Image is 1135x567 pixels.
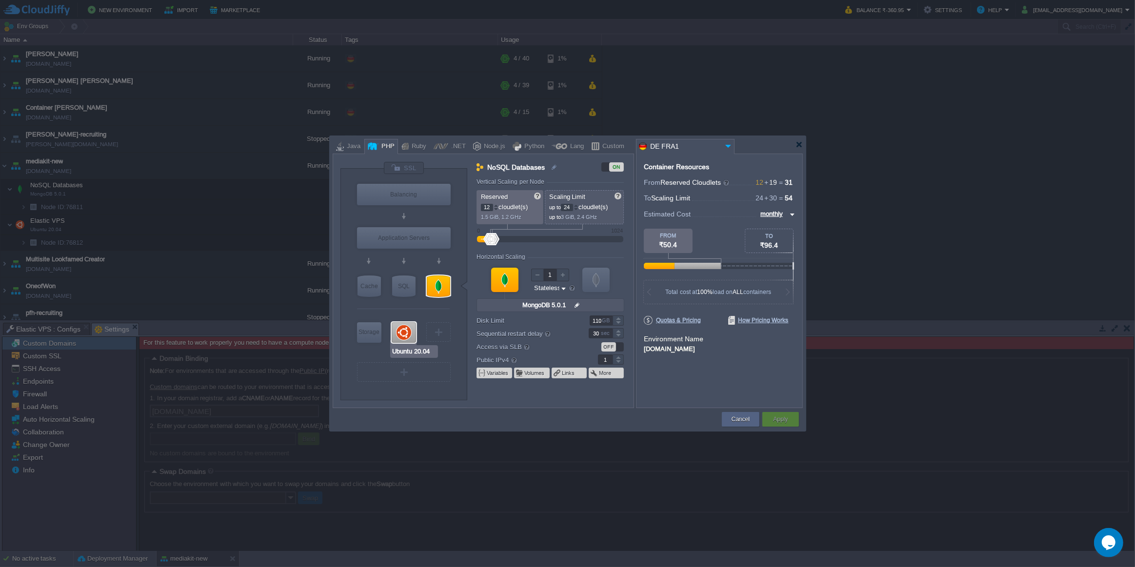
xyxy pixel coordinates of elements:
div: sec [601,329,612,338]
span: up to [549,214,561,220]
div: NoSQL Databases [427,275,450,297]
div: PHP [378,139,395,154]
div: GB [602,316,612,325]
label: Disk Limit [477,315,576,326]
button: Links [562,369,576,377]
label: Sequential restart delay [477,328,576,339]
div: Cache [358,275,381,297]
div: Custom [599,139,624,154]
div: Application Servers [357,227,451,249]
span: 3 GiB, 2.4 GHz [561,214,597,220]
span: = [777,194,785,202]
label: Access via SLB [477,341,576,352]
span: ₹96.4 [760,241,778,249]
span: How Pricing Works [728,316,789,325]
span: Estimated Cost [644,209,691,219]
div: Vertical Scaling per Node [477,178,547,185]
p: cloudlet(s) [549,201,620,211]
span: Scaling Limit [651,194,690,202]
div: TO [745,233,793,239]
p: cloudlet(s) [481,201,540,211]
span: ₹50.4 [659,241,677,249]
div: Create New Layer [426,322,451,342]
div: .NET [448,139,466,154]
div: SQL [392,275,416,297]
div: Elastic VPS [392,322,416,343]
div: Storage [357,322,381,342]
div: Ruby [409,139,426,154]
span: = [777,178,785,186]
span: 19 [763,178,777,186]
span: 12 [756,178,763,186]
button: More [599,369,612,377]
div: Python [521,139,544,154]
div: Load Balancer [357,184,451,205]
span: Reserved Cloudlets [660,178,730,186]
span: 30 [763,194,777,202]
button: Cancel [732,414,750,424]
div: Java [344,139,360,154]
div: 0 [477,228,480,234]
span: Quotas & Pricing [644,316,701,325]
span: 31 [785,178,793,186]
div: Node.js [481,139,505,154]
button: Volumes [524,369,545,377]
span: 1.5 GiB, 1.2 GHz [481,214,521,220]
span: From [644,178,660,186]
span: To [644,194,651,202]
span: up to [549,204,561,210]
div: Container Resources [644,163,709,171]
span: Scaling Limit [549,193,586,200]
button: Apply [773,414,788,424]
span: Reserved [481,193,508,200]
label: Environment Name [644,335,703,343]
div: SQL Databases [392,275,416,297]
div: Horizontal Scaling [477,254,528,260]
iframe: chat widget [1094,528,1125,557]
div: Storage Containers [357,322,381,343]
div: 1024 [611,228,623,234]
button: Variables [487,369,509,377]
span: 54 [785,194,793,202]
span: 24 [756,194,763,202]
div: Lang [567,139,584,154]
span: + [763,178,769,186]
span: + [763,194,769,202]
div: FROM [644,233,693,238]
div: ON [609,162,624,172]
div: OFF [601,342,616,352]
div: [DOMAIN_NAME] [644,344,795,352]
div: Create New Layer [357,362,451,382]
div: Balancing [357,184,451,205]
label: Public IPv4 [477,354,576,365]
